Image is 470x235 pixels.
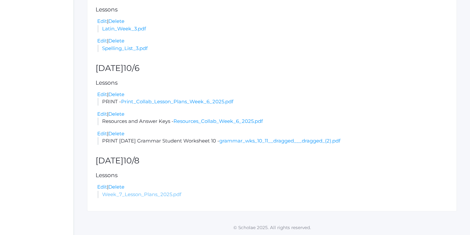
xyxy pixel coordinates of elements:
a: Edit [97,130,107,137]
a: Delete [108,111,124,117]
div: | [97,110,448,118]
span: 10/8 [123,156,139,165]
h5: Lessons [96,7,448,13]
h2: [DATE] [96,64,448,73]
div: | [97,130,448,138]
div: | [97,91,448,98]
h5: Lessons [96,172,448,178]
li: Resources and Answer Keys - [97,118,448,125]
a: Delete [108,38,124,44]
a: Delete [108,184,124,190]
h2: [DATE] [96,156,448,165]
a: Week_7_Lesson_Plans_2025.pdf [102,191,181,197]
a: Delete [108,91,124,97]
a: Edit [97,38,107,44]
span: 10/6 [123,63,139,73]
a: Print_Collab_Lesson_Plans_Week_6_2025.pdf [121,98,233,105]
a: Edit [97,91,107,97]
a: Edit [97,111,107,117]
a: Delete [108,130,124,137]
a: Resources_Collab_Week_6_2025.pdf [173,118,263,124]
a: Latin_Week_3.pdf [102,25,146,32]
p: © Scholae 2025. All rights reserved. [74,224,470,231]
a: grammar_wks_10_11__dragged___dragged_(2).pdf [219,138,340,144]
div: | [97,183,448,191]
li: PRINT - [97,98,448,106]
div: | [97,18,448,25]
a: Delete [108,18,124,24]
a: Edit [97,18,107,24]
a: Edit [97,184,107,190]
h5: Lessons [96,80,448,86]
a: Spelling_List_3.pdf [102,45,148,51]
div: | [97,37,448,45]
li: PRINT [DATE] Grammar Student Worksheet 10 - [97,137,448,145]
